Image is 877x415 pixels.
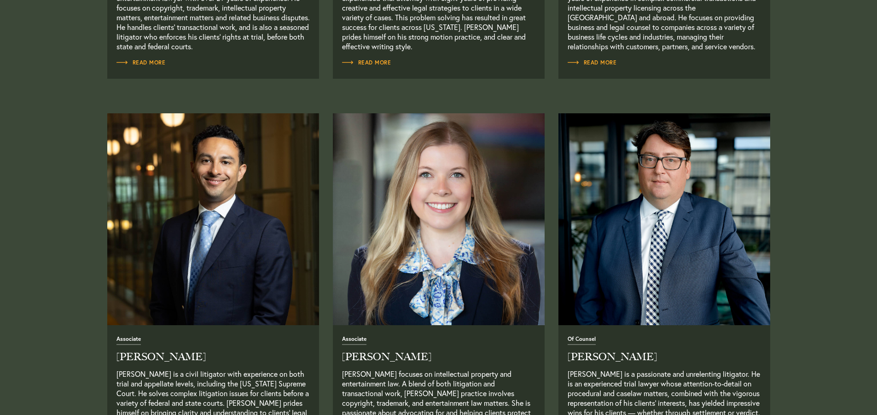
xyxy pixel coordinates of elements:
[333,113,545,325] img: AC-Headshot-New-New.jpg
[342,60,391,65] span: Read More
[568,352,761,362] h2: [PERSON_NAME]
[342,352,535,362] h2: [PERSON_NAME]
[107,113,319,325] a: Read Full Bio
[568,58,617,67] a: Read Full Bio
[342,58,391,67] a: Read Full Bio
[568,60,617,65] span: Read More
[558,113,770,325] img: mark_mclean-1.jpg
[116,58,166,67] a: Read Full Bio
[342,336,366,345] span: Associate
[116,336,141,345] span: Associate
[107,113,319,325] img: AC-Headshot-josheames.jpg
[116,60,166,65] span: Read More
[116,352,310,362] h2: [PERSON_NAME]
[568,336,596,345] span: Of Counsel
[333,113,545,325] a: Read Full Bio
[558,113,770,325] a: Read Full Bio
